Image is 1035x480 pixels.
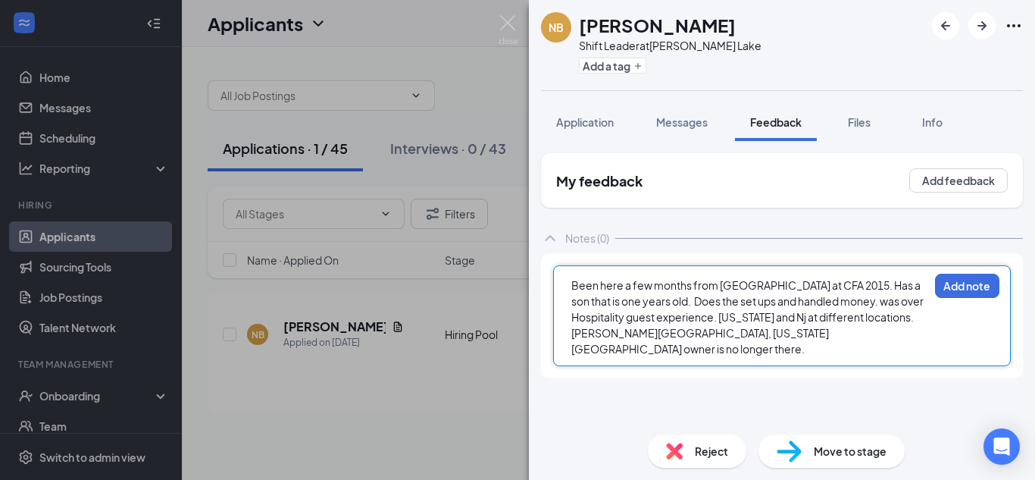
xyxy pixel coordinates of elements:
[556,171,643,190] h2: My feedback
[935,274,999,298] button: Add note
[549,20,564,35] div: NB
[932,12,959,39] button: ArrowLeftNew
[541,229,559,247] svg: ChevronUp
[1005,17,1023,35] svg: Ellipses
[633,61,643,71] svg: Plus
[968,12,996,39] button: ArrowRight
[973,17,991,35] svg: ArrowRight
[937,17,955,35] svg: ArrowLeftNew
[579,12,736,38] h1: [PERSON_NAME]
[579,58,646,74] button: PlusAdd a tag
[814,443,886,460] span: Move to stage
[909,168,1008,193] button: Add feedback
[565,231,609,246] div: Notes (0)
[848,115,871,129] span: Files
[750,115,802,129] span: Feedback
[922,115,943,129] span: Info
[656,115,708,129] span: Messages
[983,428,1020,465] div: Open Intercom Messenger
[556,115,614,129] span: Application
[571,278,925,356] span: Been here a few months from [GEOGRAPHIC_DATA] at CFA 2015. Has a son that is one years old. Does ...
[579,38,761,53] div: Shift Leader at [PERSON_NAME] Lake
[695,443,728,460] span: Reject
